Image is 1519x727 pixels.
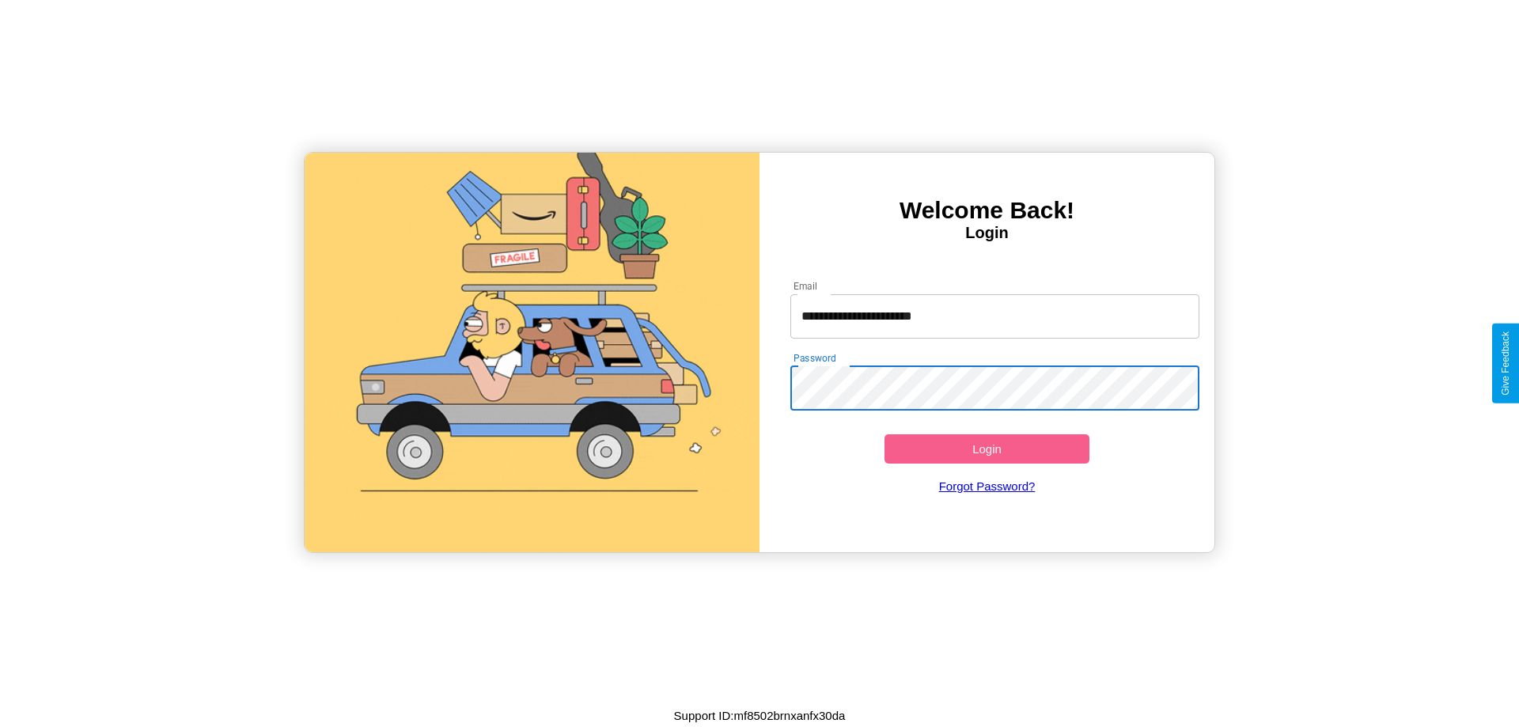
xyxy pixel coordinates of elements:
[305,153,759,552] img: gif
[759,224,1214,242] h4: Login
[1500,331,1511,396] div: Give Feedback
[759,197,1214,224] h3: Welcome Back!
[794,351,835,365] label: Password
[674,705,846,726] p: Support ID: mf8502brnxanfx30da
[794,279,818,293] label: Email
[885,434,1089,464] button: Login
[782,464,1192,509] a: Forgot Password?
